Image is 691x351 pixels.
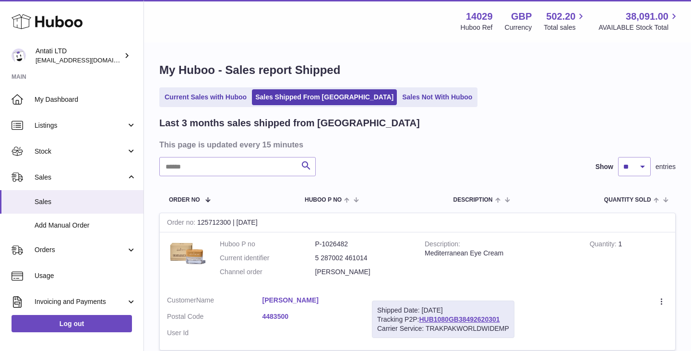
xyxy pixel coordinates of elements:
[315,254,411,263] dd: 5 287002 461014
[425,240,460,250] strong: Description
[466,10,493,23] strong: 14029
[35,173,126,182] span: Sales
[160,213,675,232] div: 125712300 | [DATE]
[167,218,197,229] strong: Order no
[36,56,141,64] span: [EMAIL_ADDRESS][DOMAIN_NAME]
[161,89,250,105] a: Current Sales with Huboo
[655,162,676,171] span: entries
[36,47,122,65] div: Antati LTD
[544,10,586,32] a: 502.20 Total sales
[252,89,397,105] a: Sales Shipped From [GEOGRAPHIC_DATA]
[35,197,136,206] span: Sales
[159,117,420,130] h2: Last 3 months sales shipped from [GEOGRAPHIC_DATA]
[12,48,26,63] img: toufic@antatiskin.com
[315,240,411,249] dd: P-1026482
[167,296,196,304] span: Customer
[546,10,575,23] span: 502.20
[544,23,586,32] span: Total sales
[399,89,476,105] a: Sales Not With Huboo
[169,197,200,203] span: Order No
[583,232,675,289] td: 1
[35,95,136,104] span: My Dashboard
[315,267,411,277] dd: [PERSON_NAME]
[596,162,613,171] label: Show
[35,297,126,306] span: Invoicing and Payments
[372,301,514,339] div: Tracking P2P:
[35,147,126,156] span: Stock
[425,249,575,258] div: Mediterranean Eye Cream
[220,240,315,249] dt: Huboo P no
[626,10,668,23] span: 38,091.00
[35,271,136,280] span: Usage
[220,267,315,277] dt: Channel order
[35,121,126,130] span: Listings
[598,23,679,32] span: AVAILABLE Stock Total
[167,328,262,338] dt: User Id
[220,254,315,263] dt: Current identifier
[262,296,358,305] a: [PERSON_NAME]
[159,139,673,150] h3: This page is updated every 15 minutes
[604,197,651,203] span: Quantity Sold
[505,23,532,32] div: Currency
[419,315,500,323] a: HUB1080GB38492620301
[598,10,679,32] a: 38,091.00 AVAILABLE Stock Total
[461,23,493,32] div: Huboo Ref
[159,62,676,78] h1: My Huboo - Sales report Shipped
[377,306,509,315] div: Shipped Date: [DATE]
[377,324,509,333] div: Carrier Service: TRAKPAKWORLDWIDEMP
[167,312,262,324] dt: Postal Code
[305,197,342,203] span: Huboo P no
[35,221,136,230] span: Add Manual Order
[35,245,126,254] span: Orders
[590,240,619,250] strong: Quantity
[511,10,532,23] strong: GBP
[453,197,492,203] span: Description
[167,296,262,307] dt: Name
[12,315,132,332] a: Log out
[262,312,358,321] a: 4483500
[167,240,205,266] img: 1735332753.png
